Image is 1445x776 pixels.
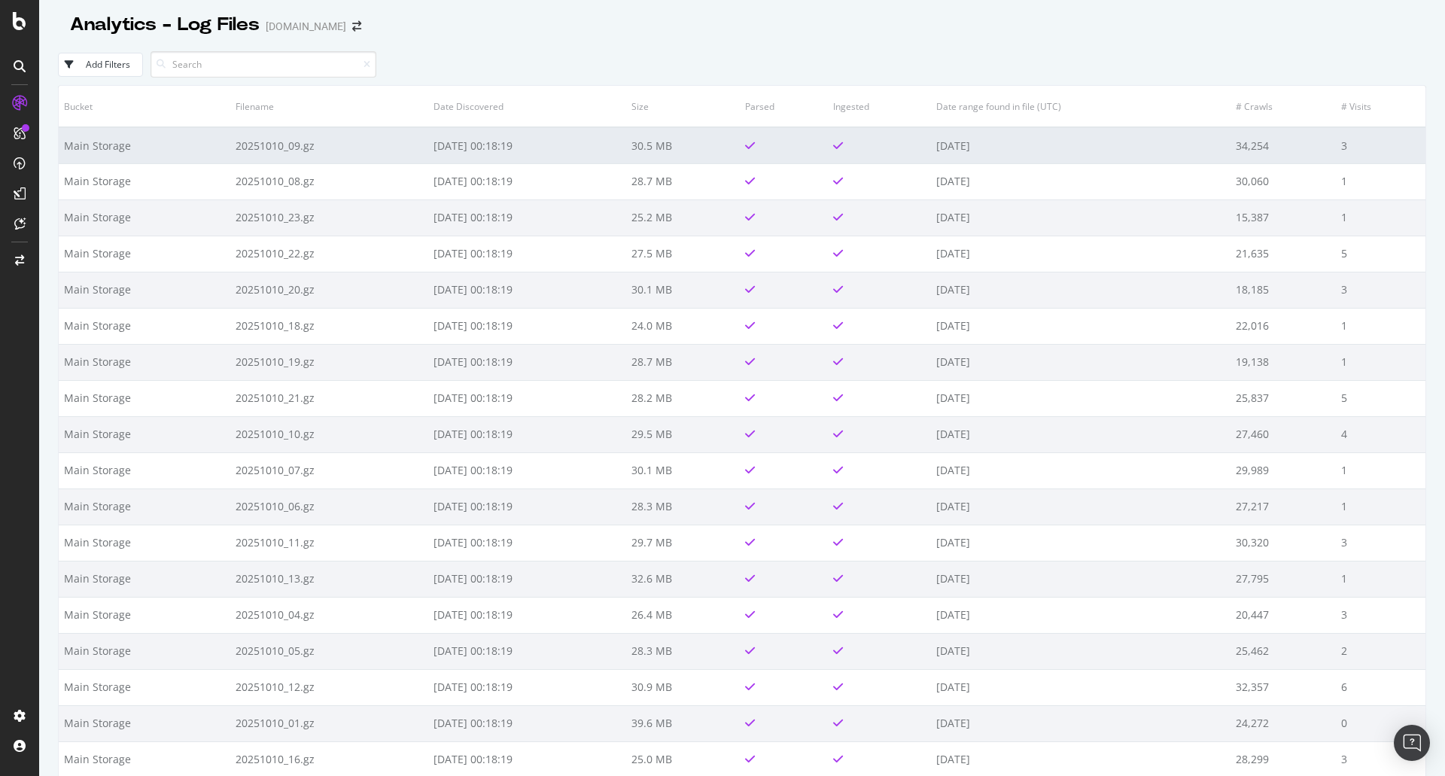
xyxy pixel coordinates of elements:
[931,705,1231,741] td: [DATE]
[931,308,1231,344] td: [DATE]
[931,272,1231,308] td: [DATE]
[626,561,739,597] td: 32.6 MB
[931,597,1231,633] td: [DATE]
[931,86,1231,127] th: Date range found in file (UTC)
[1336,452,1426,488] td: 1
[428,380,626,416] td: [DATE] 00:18:19
[626,86,739,127] th: Size
[931,163,1231,199] td: [DATE]
[1231,86,1335,127] th: # Crawls
[1231,416,1335,452] td: 27,460
[931,236,1231,272] td: [DATE]
[740,86,828,127] th: Parsed
[59,86,230,127] th: Bucket
[230,525,428,561] td: 20251010_11.gz
[230,344,428,380] td: 20251010_19.gz
[1231,236,1335,272] td: 21,635
[931,416,1231,452] td: [DATE]
[1336,488,1426,525] td: 1
[931,633,1231,669] td: [DATE]
[1231,163,1335,199] td: 30,060
[59,597,230,633] td: Main Storage
[626,127,739,163] td: 30.5 MB
[59,525,230,561] td: Main Storage
[1231,308,1335,344] td: 22,016
[828,86,931,127] th: Ingested
[1231,488,1335,525] td: 27,217
[151,51,376,78] input: Search
[1336,86,1426,127] th: # Visits
[59,163,230,199] td: Main Storage
[931,344,1231,380] td: [DATE]
[59,561,230,597] td: Main Storage
[626,272,739,308] td: 30.1 MB
[1231,344,1335,380] td: 19,138
[59,669,230,705] td: Main Storage
[230,561,428,597] td: 20251010_13.gz
[626,380,739,416] td: 28.2 MB
[59,416,230,452] td: Main Storage
[230,705,428,741] td: 20251010_01.gz
[1336,525,1426,561] td: 3
[428,308,626,344] td: [DATE] 00:18:19
[931,525,1231,561] td: [DATE]
[1336,705,1426,741] td: 0
[931,127,1231,163] td: [DATE]
[70,12,260,38] div: Analytics - Log Files
[1336,163,1426,199] td: 1
[1336,272,1426,308] td: 3
[59,488,230,525] td: Main Storage
[1231,633,1335,669] td: 25,462
[428,633,626,669] td: [DATE] 00:18:19
[1336,561,1426,597] td: 1
[230,633,428,669] td: 20251010_05.gz
[230,86,428,127] th: Filename
[58,53,143,77] button: Add Filters
[230,488,428,525] td: 20251010_06.gz
[1336,199,1426,236] td: 1
[230,199,428,236] td: 20251010_23.gz
[428,199,626,236] td: [DATE] 00:18:19
[1231,525,1335,561] td: 30,320
[428,525,626,561] td: [DATE] 00:18:19
[1231,597,1335,633] td: 20,447
[931,669,1231,705] td: [DATE]
[931,561,1231,597] td: [DATE]
[428,236,626,272] td: [DATE] 00:18:19
[1231,705,1335,741] td: 24,272
[230,236,428,272] td: 20251010_22.gz
[428,163,626,199] td: [DATE] 00:18:19
[1336,344,1426,380] td: 1
[230,163,428,199] td: 20251010_08.gz
[626,344,739,380] td: 28.7 MB
[428,597,626,633] td: [DATE] 00:18:19
[626,488,739,525] td: 28.3 MB
[1394,725,1430,761] div: Open Intercom Messenger
[230,416,428,452] td: 20251010_10.gz
[230,380,428,416] td: 20251010_21.gz
[428,416,626,452] td: [DATE] 00:18:19
[626,597,739,633] td: 26.4 MB
[59,380,230,416] td: Main Storage
[626,308,739,344] td: 24.0 MB
[428,561,626,597] td: [DATE] 00:18:19
[59,272,230,308] td: Main Storage
[1336,127,1426,163] td: 3
[428,344,626,380] td: [DATE] 00:18:19
[626,669,739,705] td: 30.9 MB
[59,452,230,488] td: Main Storage
[428,272,626,308] td: [DATE] 00:18:19
[626,416,739,452] td: 29.5 MB
[86,58,130,71] div: Add Filters
[626,525,739,561] td: 29.7 MB
[626,705,739,741] td: 39.6 MB
[1231,199,1335,236] td: 15,387
[59,633,230,669] td: Main Storage
[626,633,739,669] td: 28.3 MB
[931,452,1231,488] td: [DATE]
[428,86,626,127] th: Date Discovered
[626,452,739,488] td: 30.1 MB
[230,308,428,344] td: 20251010_18.gz
[1231,452,1335,488] td: 29,989
[230,597,428,633] td: 20251010_04.gz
